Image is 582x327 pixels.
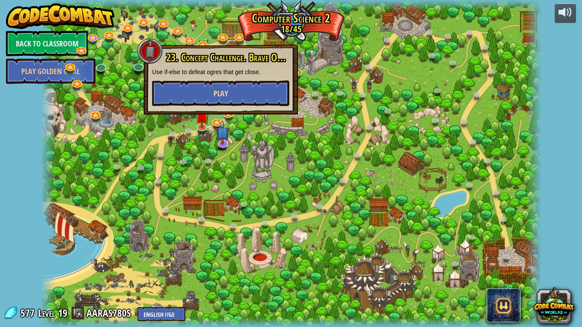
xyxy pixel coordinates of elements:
[152,80,289,106] button: Play
[20,306,37,320] span: 577
[196,106,208,128] img: level-banner-unstarted.png
[216,120,230,144] img: level-banner-unstarted-subscriber.png
[6,3,115,29] img: CodeCombat - Learn how to code by playing a game
[152,68,289,76] p: Use if-else to defeat ogres that get close.
[6,58,95,84] a: Play Golden Goal
[38,306,55,320] span: Level
[86,306,133,320] a: AARAS780S
[555,3,576,23] button: Adjust volume
[6,31,88,56] a: Back to Classroom
[213,88,228,99] span: Play
[166,50,291,65] span: 23. Concept Challenge. Brave Ogres
[58,306,67,320] span: 19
